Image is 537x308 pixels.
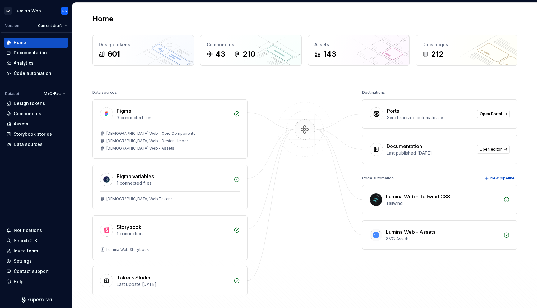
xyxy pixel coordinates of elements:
[422,42,511,48] div: Docs pages
[362,174,394,183] div: Code automation
[386,236,500,242] div: SVG Assets
[4,109,68,119] a: Components
[4,266,68,276] button: Contact support
[243,49,255,59] div: 210
[38,23,62,28] span: Current draft
[1,4,71,17] button: LDLumina WebSK
[480,147,502,152] span: Open editor
[14,268,49,274] div: Contact support
[4,38,68,48] a: Home
[314,42,403,48] div: Assets
[35,21,70,30] button: Current draft
[117,274,150,281] div: Tokens Studio
[117,173,154,180] div: Figma variables
[4,68,68,78] a: Code automation
[386,228,435,236] div: Lumina Web - Assets
[92,14,113,24] h2: Home
[14,50,47,56] div: Documentation
[416,35,517,66] a: Docs pages212
[14,121,28,127] div: Assets
[4,98,68,108] a: Design tokens
[62,8,67,13] div: SK
[477,145,510,154] a: Open editor
[106,131,195,136] div: [DEMOGRAPHIC_DATA] Web - Core Components
[14,131,52,137] div: Storybook stories
[386,200,500,206] div: Tailwind
[14,279,24,285] div: Help
[14,111,41,117] div: Components
[308,35,410,66] a: Assets143
[4,256,68,266] a: Settings
[14,70,51,76] div: Code automation
[431,49,443,59] div: 212
[108,49,120,59] div: 601
[41,89,68,98] button: MxC-Fac
[106,138,188,143] div: [DEMOGRAPHIC_DATA] Web - Design Helper
[4,246,68,256] a: Invite team
[21,297,52,303] svg: Supernova Logo
[14,60,34,66] div: Analytics
[490,176,515,181] span: New pipeline
[117,107,131,115] div: Figma
[14,258,32,264] div: Settings
[387,107,401,115] div: Portal
[4,58,68,68] a: Analytics
[387,143,422,150] div: Documentation
[4,139,68,149] a: Data sources
[92,35,194,66] a: Design tokens601
[14,141,43,147] div: Data sources
[4,119,68,129] a: Assets
[477,110,510,118] a: Open Portal
[386,193,450,200] div: Lumina Web - Tailwind CSS
[117,281,230,288] div: Last update [DATE]
[106,146,174,151] div: [DEMOGRAPHIC_DATA] Web - Assets
[387,150,473,156] div: Last published [DATE]
[106,247,149,252] div: Lumina Web Storybook
[14,227,42,233] div: Notifications
[4,7,12,15] div: LD
[4,277,68,287] button: Help
[92,99,248,159] a: Figma3 connected files[DEMOGRAPHIC_DATA] Web - Core Components[DEMOGRAPHIC_DATA] Web - Design Hel...
[323,49,336,59] div: 143
[14,8,41,14] div: Lumina Web
[5,91,19,96] div: Dataset
[99,42,187,48] div: Design tokens
[106,197,173,202] div: [DEMOGRAPHIC_DATA] Web Tokens
[483,174,517,183] button: New pipeline
[5,23,19,28] div: Version
[207,42,295,48] div: Components
[14,39,26,46] div: Home
[14,248,38,254] div: Invite team
[117,180,230,186] div: 1 connected files
[117,231,230,237] div: 1 connection
[14,238,37,244] div: Search ⌘K
[387,115,473,121] div: Synchronized automatically
[200,35,302,66] a: Components43210
[117,115,230,121] div: 3 connected files
[215,49,225,59] div: 43
[92,266,248,295] a: Tokens StudioLast update [DATE]
[92,165,248,209] a: Figma variables1 connected files[DEMOGRAPHIC_DATA] Web Tokens
[44,91,61,96] span: MxC-Fac
[92,215,248,260] a: Storybook1 connectionLumina Web Storybook
[362,88,385,97] div: Destinations
[14,100,45,106] div: Design tokens
[4,129,68,139] a: Storybook stories
[117,223,141,231] div: Storybook
[480,111,502,116] span: Open Portal
[92,88,117,97] div: Data sources
[4,236,68,246] button: Search ⌘K
[4,225,68,235] button: Notifications
[4,48,68,58] a: Documentation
